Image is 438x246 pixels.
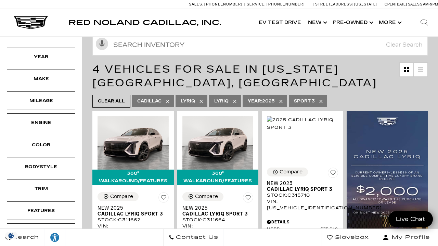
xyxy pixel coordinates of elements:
[328,168,338,181] button: Save Vehicle
[247,2,266,7] span: Service:
[24,53,58,61] div: Year
[243,192,253,205] button: Save Vehicle
[322,229,374,246] a: Glovebox
[68,19,221,26] a: Red Noland Cadillac, Inc.
[267,227,321,232] span: MSRP
[3,232,19,239] section: Click to Open Cookie Consent Modal
[7,48,75,66] div: YearYear
[7,136,75,154] div: ColorColor
[321,227,338,232] span: $75,540
[98,192,139,201] button: Compare Vehicle
[24,207,58,214] div: Features
[24,75,58,83] div: Make
[98,217,169,223] div: Stock : C311662
[189,2,244,6] a: Sales: [PHONE_NUMBER]
[163,229,224,246] a: Contact Us
[280,169,302,175] div: Compare
[98,97,125,106] span: Clear All
[248,99,262,103] span: Year :
[313,2,378,7] a: [STREET_ADDRESS][US_STATE]
[267,168,308,176] button: Compare Vehicle
[98,116,169,170] img: 2025 Cadillac LYRIQ Sport 3
[400,63,413,76] a: Grid View
[189,2,203,7] span: Sales:
[392,215,429,223] span: Live Chat
[267,192,338,198] div: Stock : C315710
[182,192,223,201] button: Compare Vehicle
[7,91,75,110] div: MileageMileage
[96,38,108,50] svg: Click to toggle on voice search
[44,229,65,246] a: Explore your accessibility options
[98,211,164,217] span: Cadillac LYRIQ Sport 3
[158,192,169,205] button: Save Vehicle
[181,97,195,106] span: Lyriq
[110,194,133,200] div: Compare
[408,2,420,7] span: Sales:
[98,223,169,235] div: VIN: [US_VEHICLE_IDENTIFICATION_NUMBER]
[7,180,75,198] div: TrimTrim
[248,97,275,106] span: 2025
[411,9,438,36] div: Search
[7,201,75,220] div: FeaturesFeatures
[305,9,329,36] a: New
[204,2,243,7] span: [PHONE_NUMBER]
[375,9,404,36] button: More
[92,170,174,185] div: 360° WalkAround/Features
[389,233,430,242] span: My Profile
[44,232,65,243] div: Explore your accessibility options
[11,233,39,242] span: Search
[329,9,375,36] a: Pre-Owned
[195,194,218,200] div: Compare
[374,229,438,246] button: Open user profile menu
[182,205,248,211] span: New 2025
[267,181,338,192] a: New 2025Cadillac LYRIQ Sport 3
[98,205,164,211] span: New 2025
[294,97,315,106] span: Sport 3
[92,34,428,56] input: Search Inventory
[267,198,338,211] div: VIN: [US_VEHICLE_IDENTIFICATION_NUMBER]
[14,16,48,29] img: Cadillac Dark Logo with Cadillac White Text
[244,2,307,6] a: Service: [PHONE_NUMBER]
[267,186,333,192] span: Cadillac LYRIQ Sport 3
[98,205,169,217] a: New 2025Cadillac LYRIQ Sport 3
[24,163,58,171] div: Bodystyle
[24,119,58,126] div: Engine
[7,223,75,242] div: FueltypeFueltype
[267,181,333,186] span: New 2025
[24,185,58,193] div: Trim
[182,217,254,223] div: Stock : C311664
[214,97,229,106] span: LYRIQ
[333,233,369,242] span: Glovebox
[267,219,338,225] div: Pricing Details - New 2025 Cadillac LYRIQ Sport 3
[267,2,305,7] span: [PHONE_NUMBER]
[137,97,162,106] span: Cadillac
[255,9,305,36] a: EV Test Drive
[24,141,58,149] div: Color
[7,70,75,88] div: MakeMake
[174,233,218,242] span: Contact Us
[388,211,433,227] a: Live Chat
[182,205,254,217] a: New 2025Cadillac LYRIQ Sport 3
[267,227,338,232] a: MSRP $75,540
[420,2,438,7] span: 9 AM-6 PM
[3,232,19,239] img: Opt-Out Icon
[267,116,338,131] img: 2025 Cadillac LYRIQ Sport 3
[182,223,254,235] div: VIN: [US_VEHICLE_IDENTIFICATION_NUMBER]
[68,19,221,27] span: Red Noland Cadillac, Inc.
[182,211,248,217] span: Cadillac LYRIQ Sport 3
[24,97,58,104] div: Mileage
[7,158,75,176] div: BodystyleBodystyle
[385,2,407,7] span: Open [DATE]
[92,63,377,89] span: 4 Vehicles for Sale in [US_STATE][GEOGRAPHIC_DATA], [GEOGRAPHIC_DATA]
[182,116,254,170] img: 2025 Cadillac LYRIQ Sport 3
[7,113,75,132] div: EngineEngine
[177,170,259,185] div: 360° WalkAround/Features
